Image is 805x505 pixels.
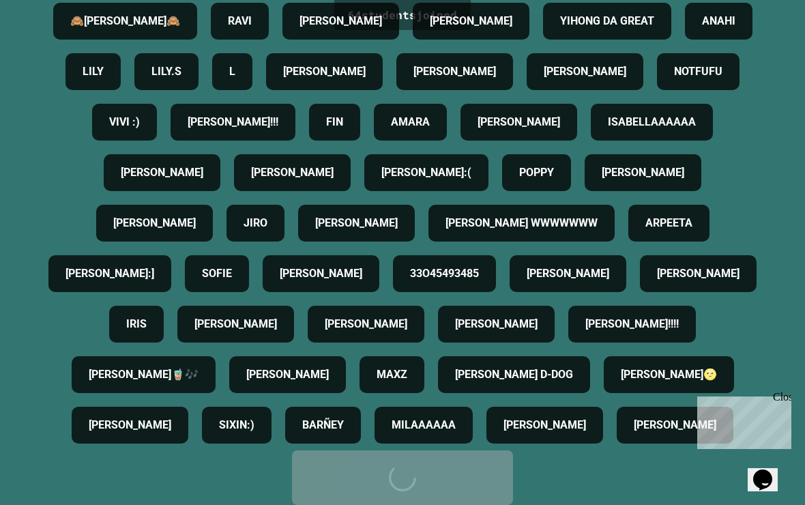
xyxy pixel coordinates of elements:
[430,13,512,29] h4: [PERSON_NAME]
[151,63,181,80] h4: LILY.S
[228,13,252,29] h4: RAVI
[113,215,196,231] h4: [PERSON_NAME]
[109,114,140,130] h4: VIVI :)
[315,215,398,231] h4: [PERSON_NAME]
[121,164,203,181] h4: [PERSON_NAME]
[645,215,692,231] h4: ARPEETA
[621,366,717,383] h4: [PERSON_NAME]🌝
[326,114,343,130] h4: FIN
[251,164,334,181] h4: [PERSON_NAME]
[560,13,654,29] h4: YIHONG DA GREAT
[519,164,554,181] h4: POPPY
[455,366,573,383] h4: [PERSON_NAME] D-DOG
[608,114,696,130] h4: ISABELLAAAAAA
[392,417,456,433] h4: MILAAAAAA
[692,391,791,449] iframe: chat widget
[634,417,716,433] h4: [PERSON_NAME]
[602,164,684,181] h4: [PERSON_NAME]
[219,417,254,433] h4: SIXIN:)
[381,164,471,181] h4: [PERSON_NAME]:(
[657,265,740,282] h4: [PERSON_NAME]
[503,417,586,433] h4: [PERSON_NAME]
[302,417,344,433] h4: BARÑEY
[527,265,609,282] h4: [PERSON_NAME]
[65,265,154,282] h4: [PERSON_NAME]:]
[544,63,626,80] h4: [PERSON_NAME]
[377,366,407,383] h4: MAXZ
[702,13,735,29] h4: ANAHI
[283,63,366,80] h4: [PERSON_NAME]
[83,63,104,80] h4: LILY
[585,316,679,332] h4: [PERSON_NAME]!!!!
[70,13,180,29] h4: 🙈[PERSON_NAME]🙈
[674,63,722,80] h4: NOTFUFU
[126,316,147,332] h4: IRIS
[89,417,171,433] h4: [PERSON_NAME]
[194,316,277,332] h4: [PERSON_NAME]
[410,265,479,282] h4: 33O45493485
[325,316,407,332] h4: [PERSON_NAME]
[445,215,598,231] h4: [PERSON_NAME] WWWWWWW
[202,265,232,282] h4: SOFIE
[299,13,382,29] h4: [PERSON_NAME]
[478,114,560,130] h4: [PERSON_NAME]
[244,215,267,231] h4: JIRO
[391,114,430,130] h4: AMARA
[5,5,94,87] div: Chat with us now!Close
[89,366,199,383] h4: [PERSON_NAME]🧋🎶
[229,63,235,80] h4: L
[280,265,362,282] h4: [PERSON_NAME]
[455,316,538,332] h4: [PERSON_NAME]
[246,366,329,383] h4: [PERSON_NAME]
[748,450,791,491] iframe: chat widget
[413,63,496,80] h4: [PERSON_NAME]
[188,114,278,130] h4: [PERSON_NAME]!!!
